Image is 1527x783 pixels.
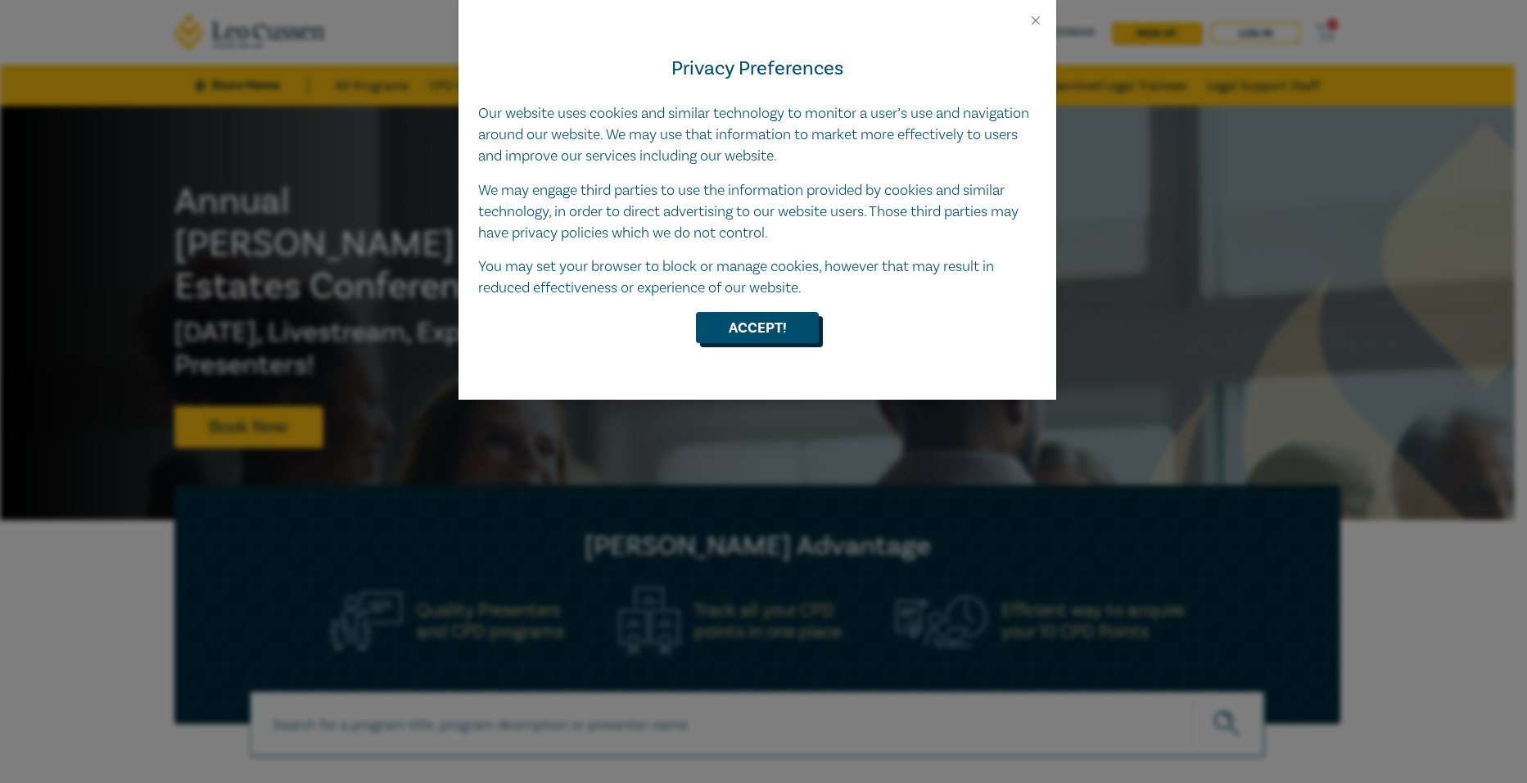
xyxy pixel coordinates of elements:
p: We may engage third parties to use the information provided by cookies and similar technology, in... [478,180,1037,244]
p: You may set your browser to block or manage cookies, however that may result in reduced effective... [478,256,1037,299]
p: Our website uses cookies and similar technology to monitor a user’s use and navigation around our... [478,103,1037,167]
h4: Privacy Preferences [478,54,1037,84]
button: Close [1028,13,1043,28]
button: Accept! [696,312,819,343]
